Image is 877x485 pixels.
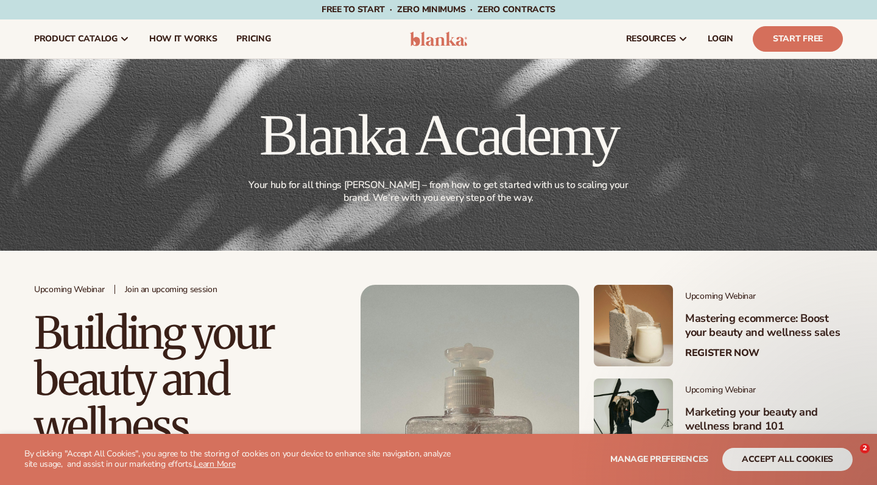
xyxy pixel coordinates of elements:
button: accept all cookies [722,448,853,471]
img: logo [410,32,468,46]
span: pricing [236,34,270,44]
span: Manage preferences [610,453,708,465]
span: resources [626,34,676,44]
a: resources [616,19,698,58]
span: 2 [860,444,870,453]
span: Upcoming Webinar [34,285,105,295]
a: How It Works [139,19,227,58]
span: How It Works [149,34,217,44]
p: By clicking "Accept All Cookies", you agree to the storing of cookies on your device to enhance s... [24,449,458,470]
a: product catalog [24,19,139,58]
h1: Blanka Academy [242,106,635,164]
button: Manage preferences [610,448,708,471]
a: pricing [227,19,280,58]
p: Your hub for all things [PERSON_NAME] – from how to get started with us to scaling your brand. We... [244,179,633,204]
span: Join an upcoming session [125,285,217,295]
span: LOGIN [708,34,733,44]
a: Learn More [194,458,235,470]
span: Free to start · ZERO minimums · ZERO contracts [322,4,555,15]
span: product catalog [34,34,118,44]
iframe: Intercom live chat [835,444,864,473]
a: Start Free [753,26,843,52]
a: LOGIN [698,19,743,58]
